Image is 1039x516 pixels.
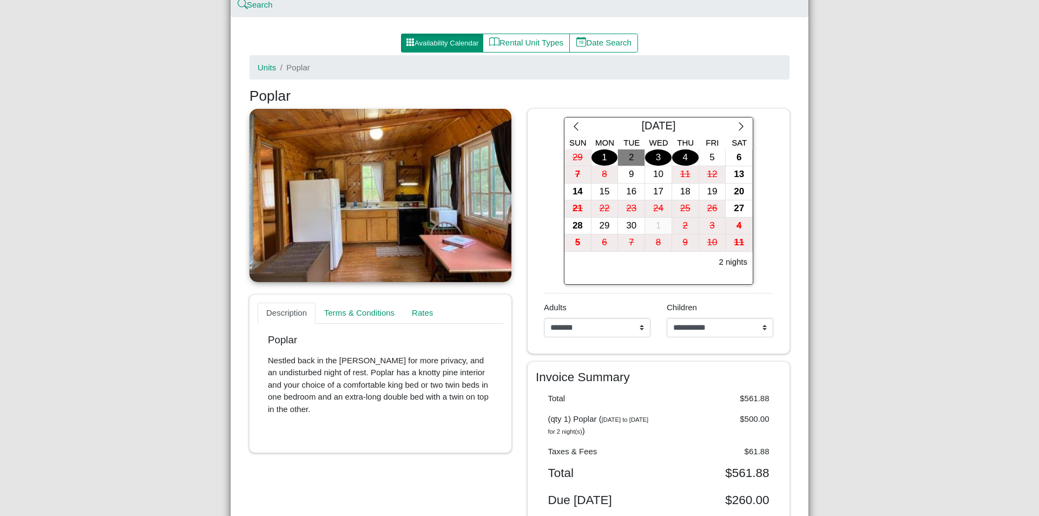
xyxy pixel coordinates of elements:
[268,334,493,347] p: Poplar
[726,218,753,235] button: 4
[618,184,645,200] div: 16
[645,200,672,217] div: 24
[699,149,726,166] div: 5
[618,200,645,218] button: 23
[618,234,645,251] div: 7
[618,149,645,166] div: 2
[618,218,645,234] div: 30
[591,166,618,183] div: 8
[645,200,672,218] button: 24
[403,303,442,324] a: Rates
[258,303,315,324] a: Description
[659,393,778,405] div: $561.88
[645,234,672,251] div: 8
[699,234,726,252] button: 10
[726,200,752,217] div: 27
[564,218,591,234] div: 28
[672,200,699,217] div: 25
[591,234,619,252] button: 6
[726,149,752,166] div: 6
[699,149,726,167] button: 5
[645,218,672,234] div: 1
[672,184,699,201] button: 18
[540,466,659,480] div: Total
[564,149,591,167] button: 29
[732,138,747,147] span: Sat
[672,200,699,218] button: 25
[659,466,778,480] div: $561.88
[618,218,645,235] button: 30
[239,1,247,9] svg: search
[569,138,587,147] span: Sun
[591,149,619,167] button: 1
[726,200,753,218] button: 27
[726,166,752,183] div: 13
[249,88,790,105] h3: Poplar
[540,393,659,405] div: Total
[645,166,672,184] button: 10
[564,184,591,201] button: 14
[726,166,753,184] button: 13
[483,34,570,53] button: bookRental Unit Types
[564,234,591,252] button: 5
[672,184,699,200] div: 18
[699,234,726,251] div: 10
[699,218,726,235] button: 3
[726,184,752,200] div: 20
[645,184,672,200] div: 17
[672,149,699,167] button: 4
[667,303,697,312] span: Children
[645,234,672,252] button: 8
[258,63,276,72] a: Units
[315,303,403,324] a: Terms & Conditions
[406,38,415,47] svg: grid3x3 gap fill
[618,234,645,252] button: 7
[564,200,591,218] button: 21
[645,166,672,183] div: 10
[729,117,753,137] button: chevron right
[591,200,619,218] button: 22
[645,184,672,201] button: 17
[564,117,588,137] button: chevron left
[699,200,726,218] button: 26
[618,200,645,217] div: 23
[672,218,699,234] div: 2
[540,446,659,458] div: Taxes & Fees
[536,370,781,384] h4: Invoice Summary
[564,166,591,183] div: 7
[672,234,699,251] div: 9
[699,166,726,183] div: 12
[699,218,726,234] div: 3
[699,184,726,200] div: 19
[677,138,694,147] span: Thu
[540,493,659,507] div: Due [DATE]
[571,121,581,132] svg: chevron left
[699,184,726,201] button: 19
[564,218,591,235] button: 28
[564,149,591,166] div: 29
[540,413,659,437] div: (qty 1) Poplar ( )
[564,234,591,251] div: 5
[726,234,753,252] button: 11
[618,184,645,201] button: 16
[706,138,719,147] span: Fri
[736,121,746,132] svg: chevron right
[659,413,778,437] div: $500.00
[618,149,645,167] button: 2
[595,138,614,147] span: Mon
[659,493,778,507] div: $260.00
[672,166,699,184] button: 11
[576,37,587,47] svg: calendar date
[286,63,310,72] span: Poplar
[699,166,726,184] button: 12
[726,184,753,201] button: 20
[726,149,753,167] button: 6
[591,234,618,251] div: 6
[672,166,699,183] div: 11
[726,218,752,234] div: 4
[645,149,672,166] div: 3
[618,166,645,184] button: 9
[591,218,618,234] div: 29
